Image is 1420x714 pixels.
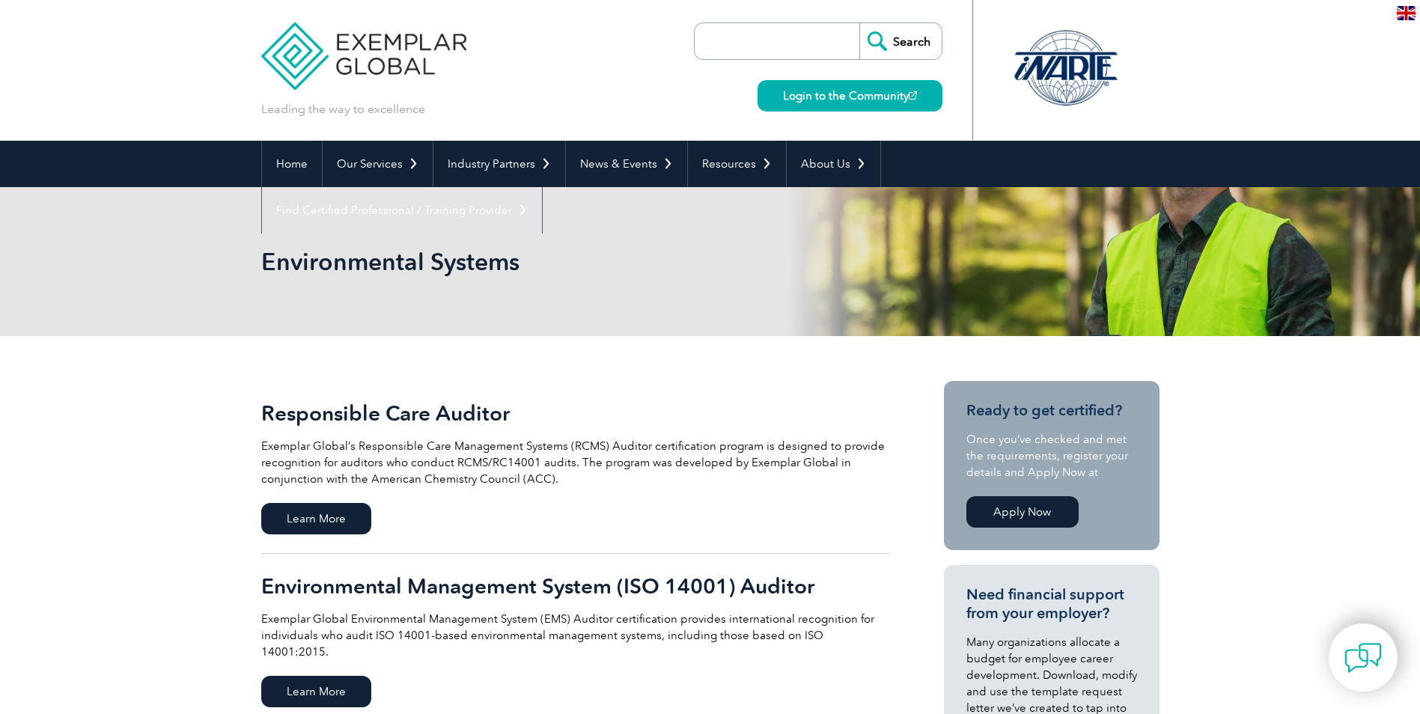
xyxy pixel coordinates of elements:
[323,141,433,187] a: Our Services
[966,401,1137,420] h3: Ready to get certified?
[262,141,322,187] a: Home
[1344,639,1382,677] img: contact-chat.png
[688,141,786,187] a: Resources
[966,431,1137,480] p: Once you’ve checked and met the requirements, register your details and Apply Now at
[261,401,890,425] h2: Responsible Care Auditor
[261,101,425,118] p: Leading the way to excellence
[261,438,890,487] p: Exemplar Global’s Responsible Care Management Systems (RCMS) Auditor certification program is des...
[261,574,890,598] h2: Environmental Management System (ISO 14001) Auditor
[261,676,371,707] span: Learn More
[787,141,880,187] a: About Us
[262,187,542,234] a: Find Certified Professional / Training Provider
[966,585,1137,623] h3: Need financial support from your employer?
[758,80,942,112] a: Login to the Community
[261,247,836,276] h1: Environmental Systems
[1397,6,1416,20] img: en
[966,496,1079,528] a: Apply Now
[566,141,687,187] a: News & Events
[859,23,942,59] input: Search
[261,611,890,660] p: Exemplar Global Environmental Management System (EMS) Auditor certification provides internationa...
[261,503,371,534] span: Learn More
[261,381,890,554] a: Responsible Care Auditor Exemplar Global’s Responsible Care Management Systems (RCMS) Auditor cer...
[433,141,565,187] a: Industry Partners
[909,91,917,100] img: open_square.png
